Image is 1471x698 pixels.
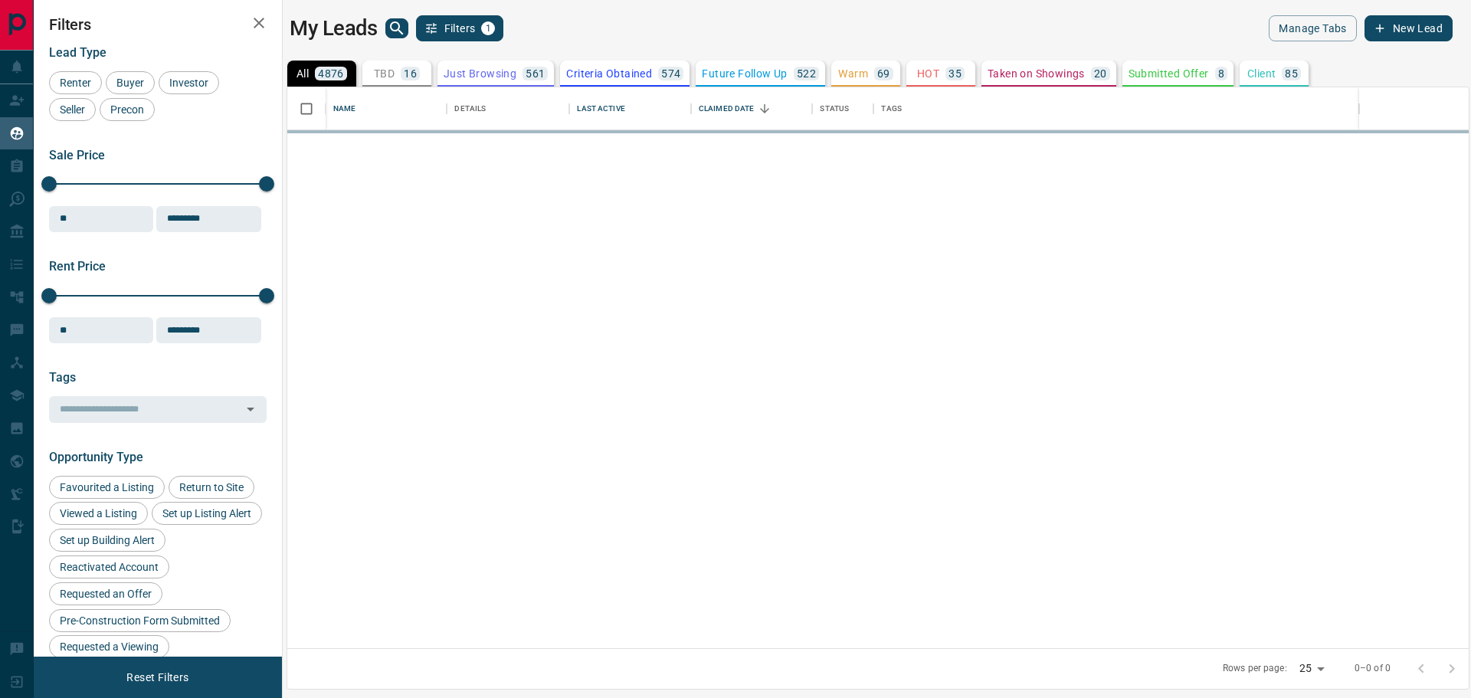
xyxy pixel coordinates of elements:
span: Investor [164,77,214,89]
p: Criteria Obtained [566,68,652,79]
h1: My Leads [290,16,378,41]
span: Pre-Construction Form Submitted [54,614,225,627]
p: 20 [1094,68,1107,79]
div: Set up Building Alert [49,529,165,552]
span: Opportunity Type [49,450,143,464]
button: New Lead [1365,15,1453,41]
span: Set up Building Alert [54,534,160,546]
div: Investor [159,71,219,94]
button: Sort [754,98,775,120]
p: 35 [948,68,962,79]
div: Name [333,87,356,130]
span: Return to Site [174,481,249,493]
p: Rows per page: [1223,662,1287,675]
div: Reactivated Account [49,555,169,578]
p: All [296,68,309,79]
div: 25 [1293,657,1330,680]
div: Tags [873,87,1359,130]
p: 561 [526,68,545,79]
p: 8 [1218,68,1224,79]
button: Manage Tabs [1269,15,1356,41]
span: Lead Type [49,45,106,60]
div: Claimed Date [691,87,812,130]
span: Favourited a Listing [54,481,159,493]
div: Buyer [106,71,155,94]
span: Tags [49,370,76,385]
button: Open [240,398,261,420]
p: 69 [877,68,890,79]
div: Seller [49,98,96,121]
div: Name [326,87,447,130]
div: Tags [881,87,902,130]
div: Pre-Construction Form Submitted [49,609,231,632]
button: Filters1 [416,15,504,41]
p: TBD [374,68,395,79]
div: Details [447,87,569,130]
span: Renter [54,77,97,89]
div: Details [454,87,486,130]
p: Warm [838,68,868,79]
div: Viewed a Listing [49,502,148,525]
p: 0–0 of 0 [1355,662,1391,675]
div: Precon [100,98,155,121]
span: Seller [54,103,90,116]
span: Requested a Viewing [54,641,164,653]
p: HOT [917,68,939,79]
div: Requested an Offer [49,582,162,605]
div: Status [812,87,873,130]
span: Buyer [111,77,149,89]
span: Viewed a Listing [54,507,143,519]
p: 4876 [318,68,344,79]
span: Set up Listing Alert [157,507,257,519]
div: Claimed Date [699,87,755,130]
p: Submitted Offer [1129,68,1209,79]
div: Renter [49,71,102,94]
div: Last Active [569,87,690,130]
p: Just Browsing [444,68,516,79]
span: 1 [483,23,493,34]
span: Reactivated Account [54,561,164,573]
button: Reset Filters [116,664,198,690]
p: 574 [661,68,680,79]
h2: Filters [49,15,267,34]
span: Rent Price [49,259,106,274]
div: Favourited a Listing [49,476,165,499]
p: Future Follow Up [702,68,787,79]
span: Precon [105,103,149,116]
div: Requested a Viewing [49,635,169,658]
p: 85 [1285,68,1298,79]
p: 522 [797,68,816,79]
p: Taken on Showings [988,68,1085,79]
span: Sale Price [49,148,105,162]
div: Status [820,87,849,130]
div: Last Active [577,87,624,130]
div: Set up Listing Alert [152,502,262,525]
div: Return to Site [169,476,254,499]
button: search button [385,18,408,38]
p: Client [1247,68,1276,79]
span: Requested an Offer [54,588,157,600]
p: 16 [404,68,417,79]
